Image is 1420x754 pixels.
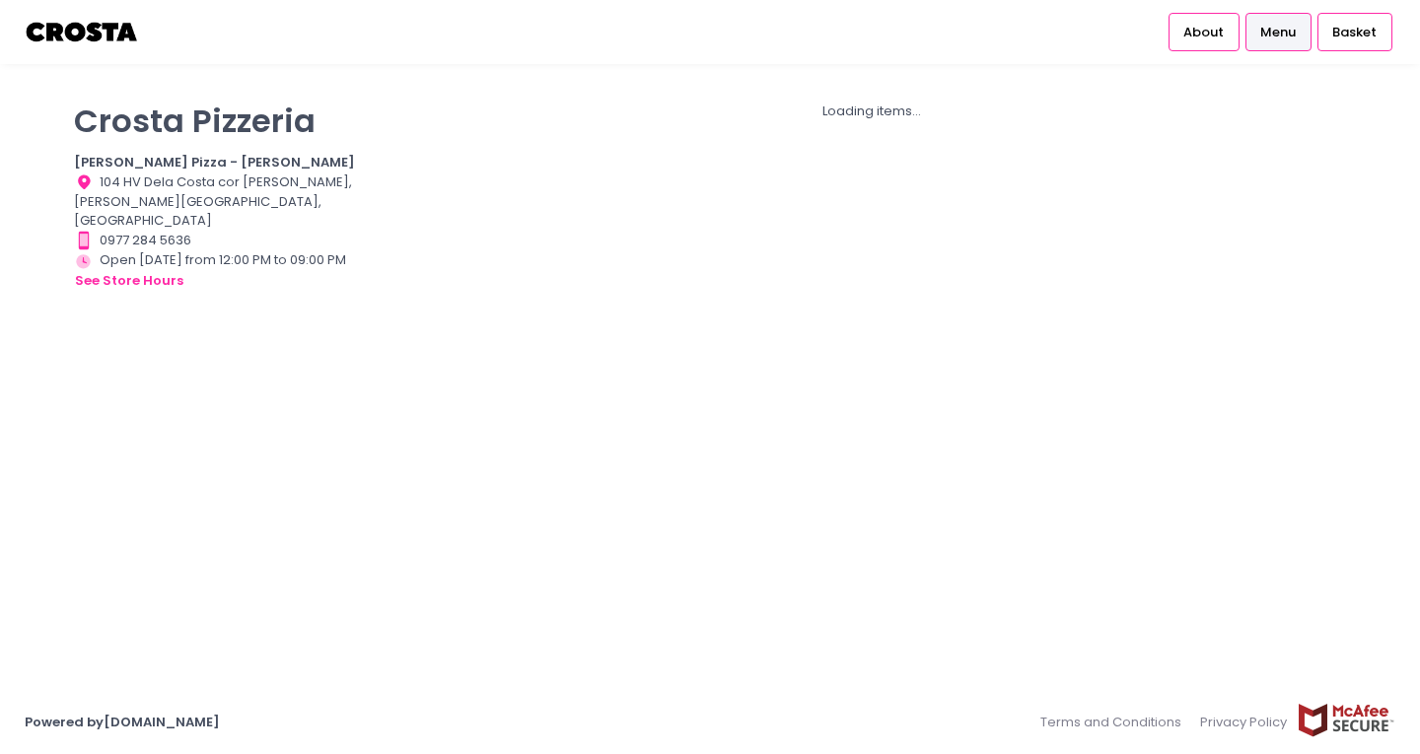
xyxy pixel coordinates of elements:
img: mcafee-secure [1297,703,1395,737]
div: 0977 284 5636 [74,231,374,250]
div: Open [DATE] from 12:00 PM to 09:00 PM [74,250,374,292]
span: Menu [1260,23,1296,42]
p: Crosta Pizzeria [74,102,374,140]
div: Loading items... [398,102,1346,121]
b: [PERSON_NAME] Pizza - [PERSON_NAME] [74,153,355,171]
a: Privacy Policy [1191,703,1298,741]
span: Basket [1332,23,1377,42]
div: 104 HV Dela Costa cor [PERSON_NAME], [PERSON_NAME][GEOGRAPHIC_DATA], [GEOGRAPHIC_DATA] [74,172,374,231]
a: Menu [1245,13,1312,50]
img: logo [25,15,140,49]
a: Terms and Conditions [1040,703,1191,741]
a: About [1169,13,1240,50]
button: see store hours [74,270,184,292]
a: Powered by[DOMAIN_NAME] [25,713,220,731]
span: About [1183,23,1224,42]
